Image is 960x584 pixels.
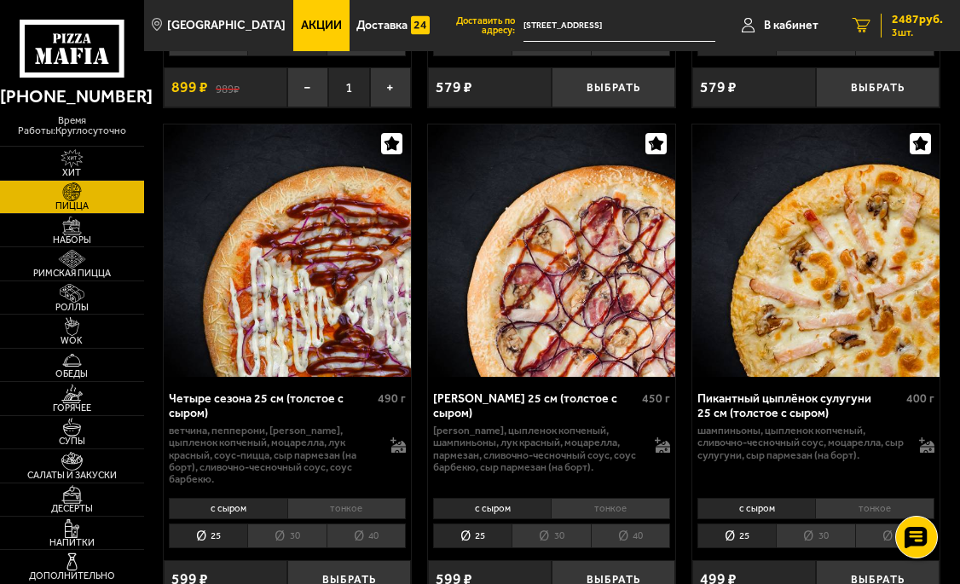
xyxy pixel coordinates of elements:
button: − [287,67,328,107]
span: 490 г [378,391,406,406]
p: ветчина, пепперони, [PERSON_NAME], цыпленок копченый, моцарелла, лук красный, соус-пицца, сыр пар... [169,425,380,484]
input: Ваш адрес доставки [523,10,715,42]
span: [GEOGRAPHIC_DATA] [167,20,286,32]
li: 25 [433,523,512,548]
button: Выбрать [816,67,940,107]
span: 899 ₽ [171,80,208,95]
span: 3 шт. [892,27,943,38]
span: Доставить по адресу: [437,16,523,36]
div: Пикантный цыплёнок сулугуни 25 см (толстое с сыром) [697,392,902,421]
li: 30 [512,523,590,548]
li: 40 [591,523,670,548]
img: Пикантный цыплёнок сулугуни 25 см (толстое с сыром) [692,124,940,377]
span: Акции [301,20,342,32]
li: с сыром [169,498,287,519]
li: тонкое [287,498,407,519]
li: тонкое [815,498,934,519]
div: Четыре сезона 25 см (толстое с сыром) [169,392,373,421]
span: В кабинет [764,20,818,32]
s: 989 ₽ [216,81,240,95]
img: Четыре сезона 25 см (толстое с сыром) [164,124,411,377]
span: 2487 руб. [892,14,943,26]
li: 30 [247,523,326,548]
span: 400 г [906,391,934,406]
button: Выбрать [552,67,675,107]
li: с сыром [697,498,816,519]
li: с сыром [433,498,552,519]
span: 1 [328,67,369,107]
li: 40 [855,523,934,548]
p: шампиньоны, цыпленок копченый, сливочно-чесночный соус, моцарелла, сыр сулугуни, сыр пармезан (на... [697,425,909,460]
li: 30 [776,523,854,548]
li: 25 [169,523,247,548]
span: 579 ₽ [436,80,472,95]
li: 25 [697,523,776,548]
img: Чикен Барбекю 25 см (толстое с сыром) [428,124,675,377]
li: тонкое [551,498,670,519]
span: Доставка [356,20,408,32]
span: 579 ₽ [700,80,737,95]
p: [PERSON_NAME], цыпленок копченый, шампиньоны, лук красный, моцарелла, пармезан, сливочно-чесночны... [433,425,645,472]
img: 15daf4d41897b9f0e9f617042186c801.svg [411,14,429,36]
div: [PERSON_NAME] 25 см (толстое с сыром) [433,392,638,421]
button: + [370,67,411,107]
span: 450 г [642,391,670,406]
li: 40 [327,523,406,548]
